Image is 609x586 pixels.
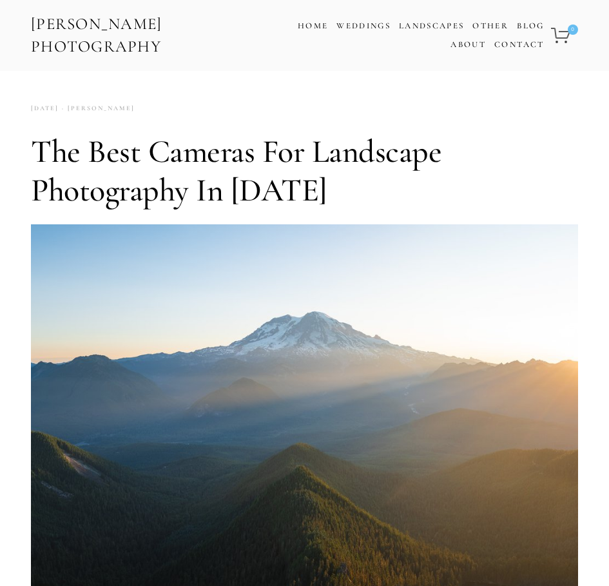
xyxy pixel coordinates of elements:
[450,35,486,54] a: About
[31,100,59,117] time: [DATE]
[472,21,508,31] a: Other
[31,132,578,210] h1: The Best Cameras for Landscape Photography in [DATE]
[568,24,578,35] span: 0
[549,20,579,51] a: 0 items in cart
[336,21,391,31] a: Weddings
[399,21,464,31] a: Landscapes
[298,17,328,35] a: Home
[30,10,256,61] a: [PERSON_NAME] Photography
[517,17,544,35] a: Blog
[494,35,544,54] a: Contact
[59,100,135,117] a: [PERSON_NAME]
